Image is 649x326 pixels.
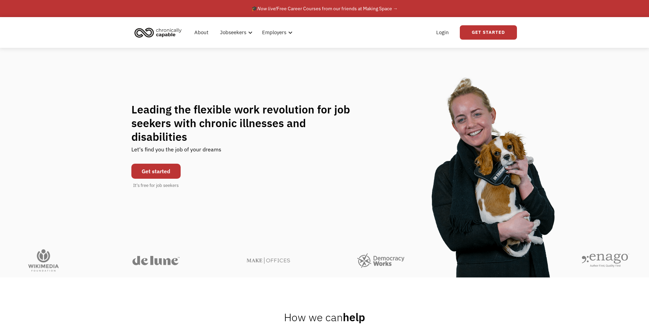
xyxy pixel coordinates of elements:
div: It's free for job seekers [133,182,179,189]
a: Login [432,22,453,43]
div: Employers [262,28,286,37]
div: Employers [258,22,295,43]
a: home [132,25,187,40]
div: 🎓 Free Career Courses from our friends at Making Space → [251,4,398,13]
a: Get Started [460,25,517,40]
em: Now live! [257,5,277,12]
div: Jobseekers [216,22,255,43]
span: How we can [284,310,343,324]
a: Get started [131,164,181,179]
h1: Leading the flexible work revolution for job seekers with chronic illnesses and disabilities [131,103,363,144]
img: Chronically Capable logo [132,25,184,40]
div: Jobseekers [220,28,246,37]
h2: help [284,310,365,324]
div: Let's find you the job of your dreams [131,144,221,160]
a: About [190,22,212,43]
